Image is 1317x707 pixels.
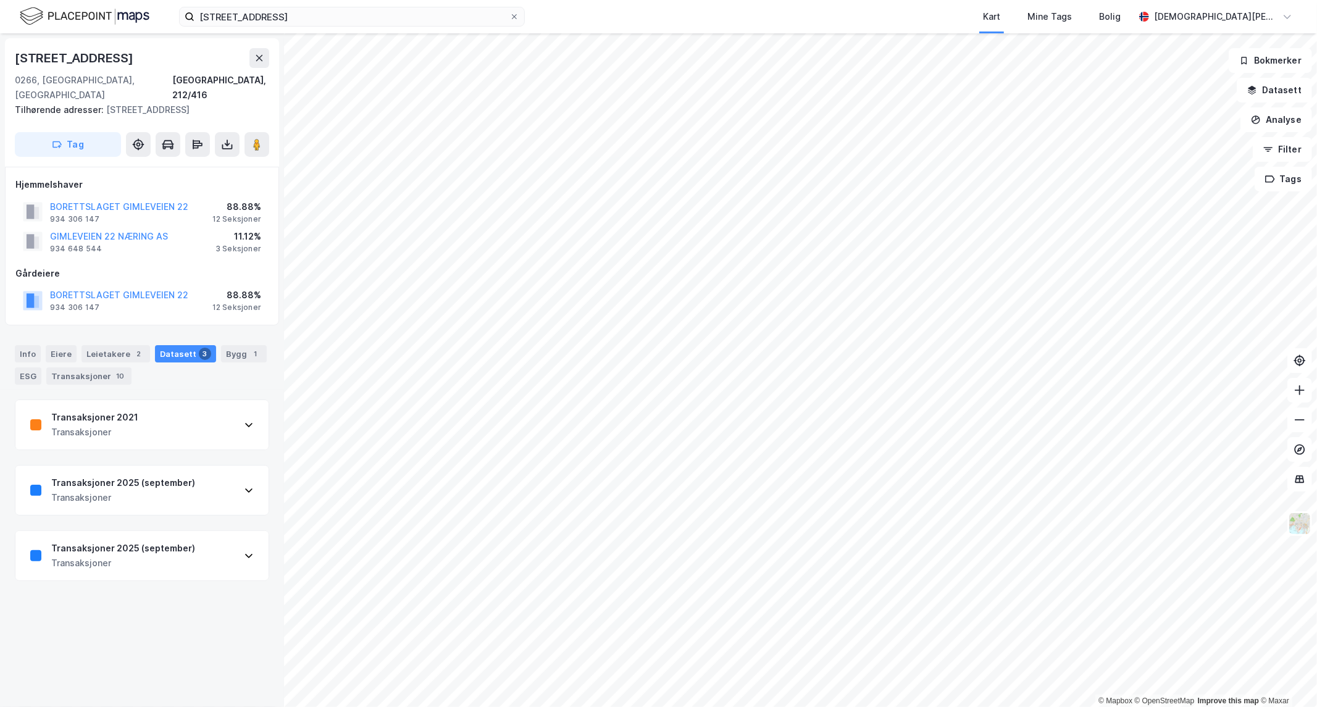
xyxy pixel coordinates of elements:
div: Transaksjoner [51,425,138,440]
div: [GEOGRAPHIC_DATA], 212/416 [172,73,269,102]
div: 3 [199,348,211,360]
div: Bolig [1099,9,1121,24]
div: 1 [249,348,262,360]
div: Mine Tags [1027,9,1072,24]
div: Transaksjoner 2025 (september) [51,475,195,490]
div: Info [15,345,41,362]
div: 11.12% [215,229,261,244]
div: Eiere [46,345,77,362]
div: 934 648 544 [50,244,102,254]
div: ESG [15,367,41,385]
div: [DEMOGRAPHIC_DATA][PERSON_NAME] [1154,9,1277,24]
div: Leietakere [82,345,150,362]
div: Datasett [155,345,216,362]
div: Kart [983,9,1000,24]
div: [STREET_ADDRESS] [15,102,259,117]
div: 934 306 147 [50,303,99,312]
a: Mapbox [1098,697,1132,705]
div: Hjemmelshaver [15,177,269,192]
img: logo.f888ab2527a4732fd821a326f86c7f29.svg [20,6,149,27]
button: Bokmerker [1229,48,1312,73]
div: Gårdeiere [15,266,269,281]
div: Transaksjoner 2025 (september) [51,541,195,556]
div: 2 [133,348,145,360]
div: Transaksjoner [51,490,195,505]
button: Analyse [1240,107,1312,132]
a: Improve this map [1198,697,1259,705]
button: Tags [1255,167,1312,191]
a: OpenStreetMap [1135,697,1195,705]
div: [STREET_ADDRESS] [15,48,136,68]
div: 3 Seksjoner [215,244,261,254]
div: Transaksjoner [51,556,195,571]
div: 10 [114,370,127,382]
div: 12 Seksjoner [212,303,261,312]
div: 934 306 147 [50,214,99,224]
img: Z [1288,512,1311,535]
input: Søk på adresse, matrikkel, gårdeiere, leietakere eller personer [194,7,509,26]
div: Transaksjoner [46,367,132,385]
button: Datasett [1237,78,1312,102]
button: Tag [15,132,121,157]
button: Filter [1253,137,1312,162]
div: 12 Seksjoner [212,214,261,224]
iframe: Chat Widget [1255,648,1317,707]
div: Kontrollprogram for chat [1255,648,1317,707]
div: 88.88% [212,288,261,303]
div: Bygg [221,345,267,362]
span: Tilhørende adresser: [15,104,106,115]
div: 88.88% [212,199,261,214]
div: 0266, [GEOGRAPHIC_DATA], [GEOGRAPHIC_DATA] [15,73,172,102]
div: Transaksjoner 2021 [51,410,138,425]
